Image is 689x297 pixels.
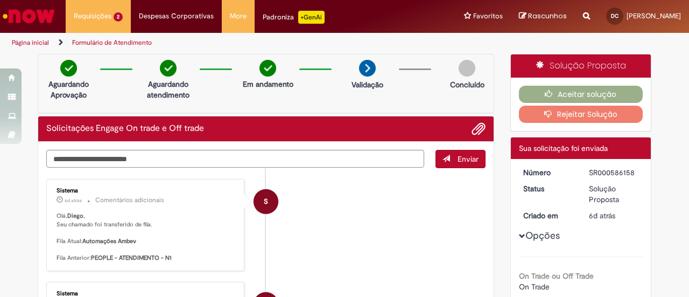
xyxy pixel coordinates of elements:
[65,197,82,204] span: 6d atrás
[519,271,594,281] b: On Trade ou Off Trade
[67,212,83,220] b: Diego
[65,197,82,204] time: 25/09/2025 09:44:22
[1,5,57,27] img: ServiceNow
[435,150,486,168] button: Enviar
[230,11,247,22] span: More
[515,167,581,178] dt: Número
[43,79,95,100] p: Aguardando Aprovação
[511,54,651,78] div: Solução Proposta
[519,282,550,292] span: On Trade
[519,106,643,123] button: Rejeitar Solução
[589,183,639,205] div: Solução Proposta
[359,60,376,77] img: arrow-next.png
[12,38,49,47] a: Página inicial
[627,11,681,20] span: [PERSON_NAME]
[142,79,194,100] p: Aguardando atendimento
[589,167,639,178] div: SR000586158
[473,11,503,22] span: Favoritos
[528,11,567,21] span: Rascunhos
[611,12,618,19] span: DC
[74,11,111,22] span: Requisições
[114,12,123,22] span: 2
[351,79,383,90] p: Validação
[46,124,204,134] h2: Solicitações Engage On trade e Off trade Histórico de tíquete
[298,11,325,24] p: +GenAi
[57,291,236,297] div: Sistema
[60,60,77,77] img: check-circle-green.png
[519,11,567,22] a: Rascunhos
[589,211,615,220] time: 25/09/2025 09:39:55
[139,11,214,22] span: Despesas Corporativas
[259,60,276,77] img: check-circle-green.png
[589,210,639,221] div: 25/09/2025 09:39:55
[515,210,581,221] dt: Criado em
[57,212,236,263] p: Olá, , Seu chamado foi transferido de fila. Fila Atual: Fila Anterior:
[82,237,136,245] b: Automações Ambev
[519,143,608,153] span: Sua solicitação foi enviada
[72,38,152,47] a: Formulário de Atendimento
[515,183,581,194] dt: Status
[589,211,615,220] span: 6d atrás
[254,189,278,214] div: System
[458,154,479,164] span: Enviar
[472,122,486,136] button: Adicionar anexos
[95,196,164,205] small: Comentários adicionais
[57,188,236,194] div: Sistema
[459,60,475,77] img: img-circle-grey.png
[91,254,172,262] b: PEOPLE - ATENDIMENTO - N1
[519,86,643,103] button: Aceitar solução
[264,189,268,215] span: S
[263,11,325,24] div: Padroniza
[8,33,451,53] ul: Trilhas de página
[46,150,424,168] textarea: Digite sua mensagem aqui...
[160,60,177,77] img: check-circle-green.png
[243,79,293,89] p: Em andamento
[450,79,484,90] p: Concluído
